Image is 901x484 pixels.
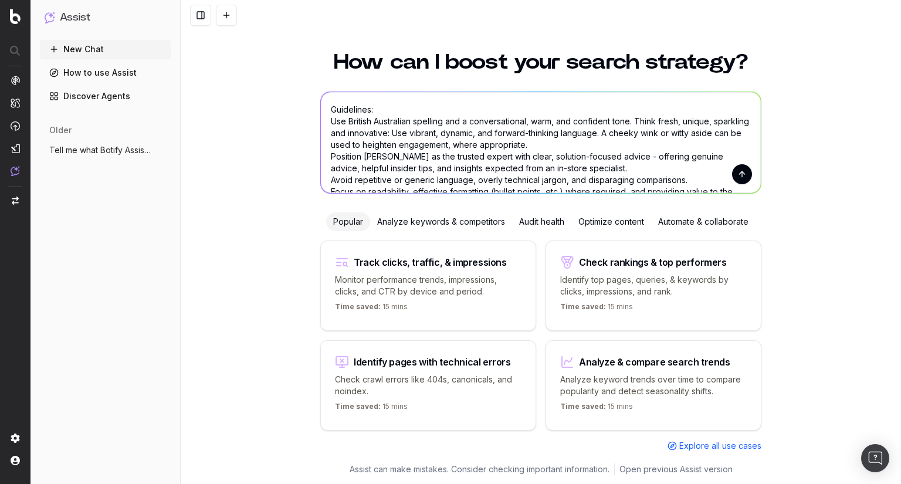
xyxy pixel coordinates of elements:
div: Popular [326,212,370,231]
img: Assist [11,166,20,176]
p: Analyze keyword trends over time to compare popularity and detect seasonality shifts. [560,374,747,397]
button: Assist [45,9,167,26]
img: Botify logo [10,9,21,24]
img: Switch project [12,197,19,205]
div: Analyze & compare search trends [579,357,730,367]
a: Explore all use cases [668,440,761,452]
textarea: Answer Is Samsung Galaxy S24 worth buying?. Make sure to: - Frame this around upgrades that set t... [321,92,761,193]
span: Tell me what Botify Assist V2 can do [49,144,153,156]
p: Identify top pages, queries, & keywords by clicks, impressions, and rank. [560,274,747,297]
span: Time saved: [560,302,606,311]
img: Studio [11,144,20,153]
img: Assist [45,12,55,23]
span: Time saved: [335,302,381,311]
button: New Chat [40,40,171,59]
img: Setting [11,434,20,443]
p: 15 mins [560,302,633,316]
div: Analyze keywords & competitors [370,212,512,231]
div: Check rankings & top performers [579,258,727,267]
p: 15 mins [335,302,408,316]
img: Intelligence [11,98,20,108]
div: Automate & collaborate [651,212,756,231]
img: Analytics [11,76,20,85]
div: Optimize content [571,212,651,231]
h1: How can I boost your search strategy? [320,52,761,73]
p: Monitor performance trends, impressions, clicks, and CTR by device and period. [335,274,521,297]
p: 15 mins [335,402,408,416]
div: Identify pages with technical errors [354,357,511,367]
h1: Assist [60,9,90,26]
p: 15 mins [560,402,633,416]
a: Discover Agents [40,87,171,106]
img: Activation [11,121,20,131]
span: Time saved: [335,402,381,411]
div: Open Intercom Messenger [861,444,889,472]
span: older [49,124,72,136]
span: Explore all use cases [679,440,761,452]
button: Tell me what Botify Assist V2 can do [40,141,171,160]
img: My account [11,456,20,465]
a: How to use Assist [40,63,171,82]
div: Audit health [512,212,571,231]
div: Track clicks, traffic, & impressions [354,258,507,267]
span: Time saved: [560,402,606,411]
p: Assist can make mistakes. Consider checking important information. [350,463,609,475]
p: Check crawl errors like 404s, canonicals, and noindex. [335,374,521,397]
a: Open previous Assist version [619,463,733,475]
